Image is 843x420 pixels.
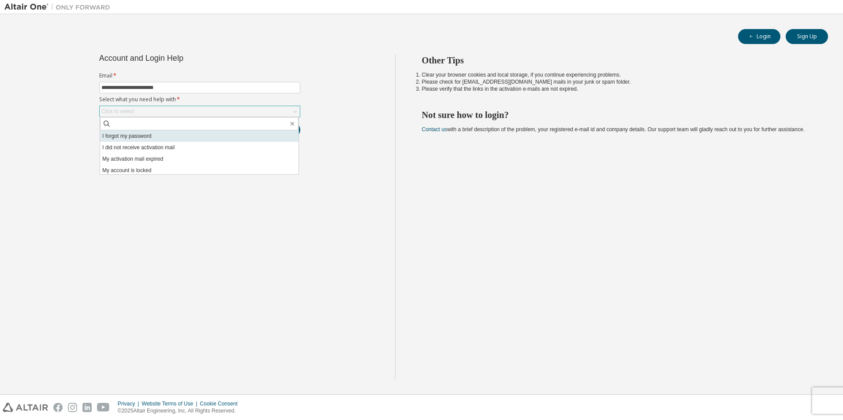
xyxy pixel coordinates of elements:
[99,72,300,79] label: Email
[118,407,243,415] p: © 2025 Altair Engineering, Inc. All Rights Reserved.
[68,403,77,412] img: instagram.svg
[3,403,48,412] img: altair_logo.svg
[738,29,780,44] button: Login
[53,403,63,412] img: facebook.svg
[101,108,134,115] div: Click to select
[97,403,110,412] img: youtube.svg
[422,78,813,85] li: Please check for [EMAIL_ADDRESS][DOMAIN_NAME] mails in your junk or spam folder.
[99,96,300,103] label: Select what you need help with
[786,29,828,44] button: Sign Up
[422,71,813,78] li: Clear your browser cookies and local storage, if you continue experiencing problems.
[422,126,447,133] a: Contact us
[100,106,300,117] div: Click to select
[422,55,813,66] h2: Other Tips
[118,400,142,407] div: Privacy
[422,85,813,92] li: Please verify that the links in the activation e-mails are not expired.
[82,403,92,412] img: linkedin.svg
[142,400,200,407] div: Website Terms of Use
[99,55,260,62] div: Account and Login Help
[4,3,115,11] img: Altair One
[422,126,805,133] span: with a brief description of the problem, your registered e-mail id and company details. Our suppo...
[422,109,813,121] h2: Not sure how to login?
[200,400,242,407] div: Cookie Consent
[100,130,298,142] li: I forgot my password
